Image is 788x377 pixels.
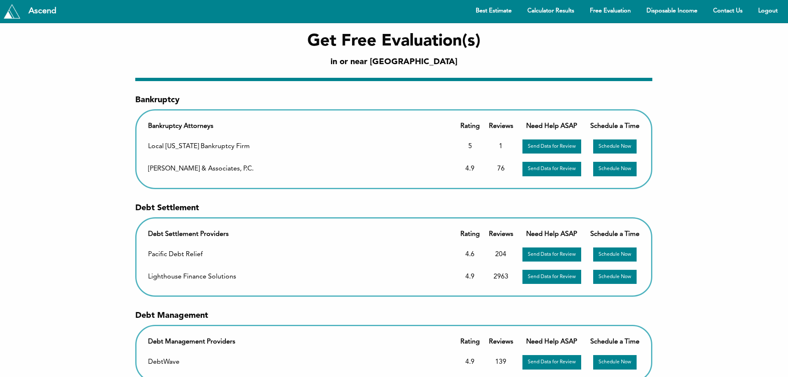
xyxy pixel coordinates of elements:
[485,267,517,288] td: 2963
[144,244,455,266] td: Pacific Debt Relief
[485,118,517,135] th: Reviews
[586,226,644,243] th: Schedule a Time
[456,226,484,243] th: Rating
[751,3,785,19] a: Logout
[144,118,455,135] th: Bankruptcy Attorneys
[144,136,455,158] td: Local [US_STATE] Bankruptcy Firm
[485,158,517,180] td: 76
[456,118,484,135] th: Rating
[2,2,65,20] a: Tryascend.com Ascend
[485,334,517,351] th: Reviews
[135,94,652,106] div: Bankruptcy
[522,355,581,369] button: Send Data for Review
[135,202,652,214] div: Debt Settlement
[640,3,704,19] a: Disposable Income
[456,352,484,373] td: 4.9
[307,30,481,53] h1: Get Free Evaluation(s)
[522,139,581,154] button: Send Data for Review
[22,7,63,15] div: Ascend
[593,247,637,262] a: Schedule Now
[456,267,484,288] td: 4.9
[144,267,455,288] td: Lighthouse Finance Solutions
[522,247,581,262] button: Send Data for Review
[456,244,484,266] td: 4.6
[144,158,455,180] td: [PERSON_NAME] & Associates, P.C.
[456,158,484,180] td: 4.9
[144,334,455,351] th: Debt Management Providers
[456,136,484,158] td: 5
[593,162,637,176] a: Schedule Now
[4,4,20,18] img: Tryascend.com
[522,270,581,284] button: Send Data for Review
[593,139,637,154] a: Schedule Now
[144,352,455,373] td: DebtWave
[583,3,638,19] a: Free Evaluation
[593,270,637,284] a: Schedule Now
[520,3,581,19] a: Calculator Results
[518,226,585,243] th: Need Help ASAP
[469,3,519,19] a: Best Estimate
[485,352,517,373] td: 139
[593,355,637,369] a: Schedule Now
[586,334,644,351] th: Schedule a Time
[518,118,585,135] th: Need Help ASAP
[485,136,517,158] td: 1
[456,334,484,351] th: Rating
[485,226,517,243] th: Reviews
[485,244,517,266] td: 204
[135,310,652,322] div: Debt Management
[307,56,481,68] h2: in or near [GEOGRAPHIC_DATA]
[522,162,581,176] button: Send Data for Review
[586,118,644,135] th: Schedule a Time
[144,226,455,243] th: Debt Settlement Providers
[706,3,750,19] a: Contact Us
[518,334,585,351] th: Need Help ASAP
